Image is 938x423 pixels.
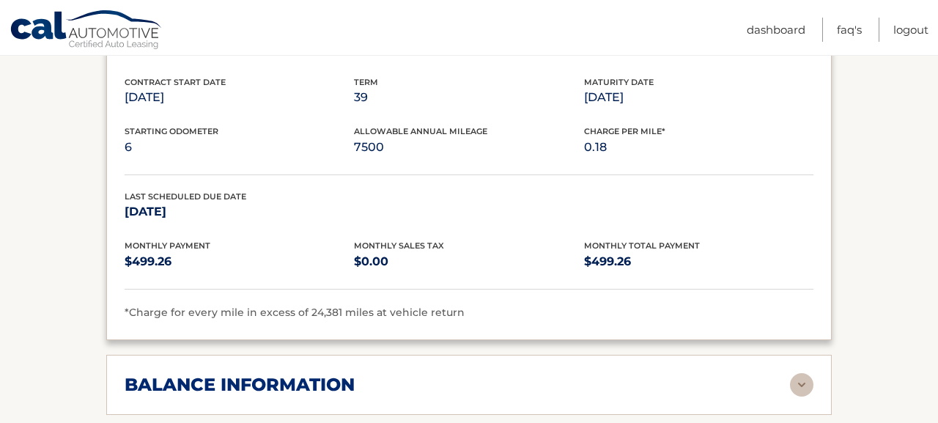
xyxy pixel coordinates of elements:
p: $499.26 [125,251,354,272]
span: Maturity Date [584,77,654,87]
span: Allowable Annual Mileage [354,126,487,136]
span: *Charge for every mile in excess of 24,381 miles at vehicle return [125,306,465,319]
p: [DATE] [125,87,354,108]
p: 7500 [354,137,583,158]
a: FAQ's [837,18,862,42]
h2: balance information [125,374,355,396]
span: Monthly Total Payment [584,240,700,251]
span: Monthly Sales Tax [354,240,444,251]
span: Monthly Payment [125,240,210,251]
span: Starting Odometer [125,126,218,136]
a: Dashboard [747,18,805,42]
span: Term [354,77,378,87]
a: Logout [893,18,928,42]
p: [DATE] [125,202,354,222]
p: 6 [125,137,354,158]
p: $499.26 [584,251,813,272]
span: Last Scheduled Due Date [125,191,246,202]
p: [DATE] [584,87,813,108]
img: accordion-rest.svg [790,373,813,397]
p: 39 [354,87,583,108]
span: Contract Start Date [125,77,226,87]
a: Cal Automotive [10,10,163,52]
p: $0.00 [354,251,583,272]
p: 0.18 [584,137,813,158]
span: Charge Per Mile* [584,126,665,136]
